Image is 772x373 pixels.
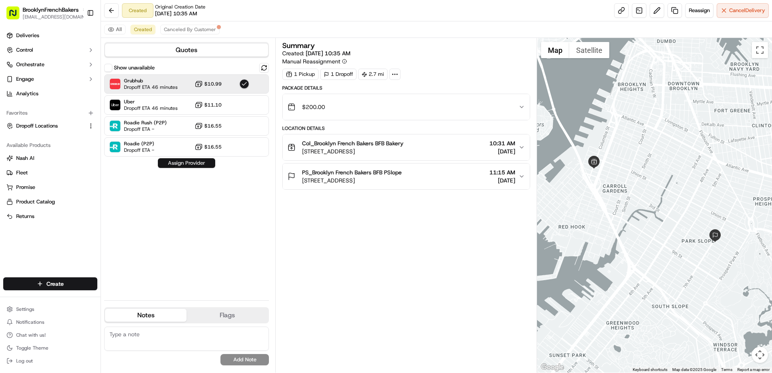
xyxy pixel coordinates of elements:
[16,90,38,97] span: Analytics
[8,139,21,152] img: Klarizel Pensader
[23,14,88,20] button: [EMAIL_ADDRESS][DOMAIN_NAME]
[16,32,39,39] span: Deliveries
[3,355,97,367] button: Log out
[721,367,732,372] a: Terms (opens in new tab)
[68,147,71,153] span: •
[155,4,206,10] span: Original Creation Date
[729,7,765,14] span: Cancel Delivery
[16,122,58,130] span: Dropoff Locations
[80,200,98,206] span: Pylon
[5,177,65,192] a: 📗Knowledge Base
[110,100,120,110] img: Uber
[282,69,319,80] div: 1 Pickup
[67,125,70,132] span: •
[16,169,28,176] span: Fleet
[16,184,35,191] span: Promise
[541,42,569,58] button: Show street map
[3,73,97,86] button: Engage
[16,319,44,325] span: Notifications
[25,125,65,132] span: [PERSON_NAME]
[105,309,187,322] button: Notes
[569,42,609,58] button: Show satellite imagery
[3,329,97,341] button: Chat with us!
[689,7,710,14] span: Reassign
[282,42,315,49] h3: Summary
[164,26,216,33] span: Canceled By Customer
[195,101,222,109] button: $11.10
[685,3,713,18] button: Reassign
[57,200,98,206] a: Powered byPylon
[25,147,67,153] span: Klarizel Pensader
[489,168,515,176] span: 11:15 AM
[3,3,84,23] button: BrooklynFrenchBakers[EMAIL_ADDRESS][DOMAIN_NAME]
[8,32,147,45] p: Welcome 👋
[282,57,340,65] span: Manual Reassignment
[114,64,155,71] label: Show unavailable
[283,134,530,160] button: Col_Brooklyn French Bakers BFB Bakery[STREET_ADDRESS]10:31 AM[DATE]
[3,58,97,71] button: Orchestrate
[36,85,111,92] div: We're available if you need us!
[6,155,94,162] a: Nash AI
[16,332,46,338] span: Chat with us!
[3,152,97,165] button: Nash AI
[124,147,154,153] span: Dropoff ETA -
[160,25,220,34] button: Canceled By Customer
[124,105,178,111] span: Dropoff ETA 46 minutes
[3,277,97,290] button: Create
[17,77,31,92] img: 1724597045416-56b7ee45-8013-43a0-a6f9-03cb97ddad50
[3,210,97,223] button: Returns
[16,46,33,54] span: Control
[489,147,515,155] span: [DATE]
[306,50,350,57] span: [DATE] 10:35 AM
[6,122,84,130] a: Dropoff Locations
[3,181,97,194] button: Promise
[8,77,23,92] img: 1736555255976-a54dd68f-1ca7-489b-9aae-adbdc363a1c4
[3,29,97,42] a: Deliveries
[8,181,15,188] div: 📗
[21,52,145,61] input: Got a question? Start typing here...
[68,181,75,188] div: 💻
[16,358,33,364] span: Log out
[204,144,222,150] span: $16.55
[46,280,64,288] span: Create
[134,26,152,33] span: Created
[302,176,402,184] span: [STREET_ADDRESS]
[110,121,120,131] img: Roadie Rush (P2P)
[489,176,515,184] span: [DATE]
[104,25,126,34] button: All
[6,169,94,176] a: Fleet
[204,81,222,87] span: $10.99
[16,306,34,312] span: Settings
[124,119,167,126] span: Roadie Rush (P2P)
[16,155,34,162] span: Nash AI
[73,147,89,153] span: [DATE]
[124,126,167,132] span: Dropoff ETA -
[3,316,97,328] button: Notifications
[8,117,21,130] img: Nelly AZAMBRE
[124,78,178,84] span: Grubhub
[282,125,530,132] div: Location Details
[6,198,94,205] a: Product Catalog
[489,139,515,147] span: 10:31 AM
[16,75,34,83] span: Engage
[283,163,530,189] button: PS_Brooklyn French Bakers BFB PSlope[STREET_ADDRESS]11:15 AM[DATE]
[539,362,566,373] a: Open this area in Google Maps (opens a new window)
[155,10,197,17] span: [DATE] 10:35 AM
[3,195,97,208] button: Product Catalog
[110,142,120,152] img: Roadie (P2P)
[283,94,530,120] button: $200.00
[6,184,94,191] a: Promise
[302,103,325,111] span: $200.00
[187,309,268,322] button: Flags
[539,362,566,373] img: Google
[204,123,222,129] span: $16.55
[23,6,79,14] span: BrooklynFrenchBakers
[282,49,350,57] span: Created:
[3,119,97,132] button: Dropoff Locations
[3,44,97,57] button: Control
[3,87,97,100] a: Analytics
[3,139,97,152] div: Available Products
[3,342,97,354] button: Toggle Theme
[752,42,768,58] button: Toggle fullscreen view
